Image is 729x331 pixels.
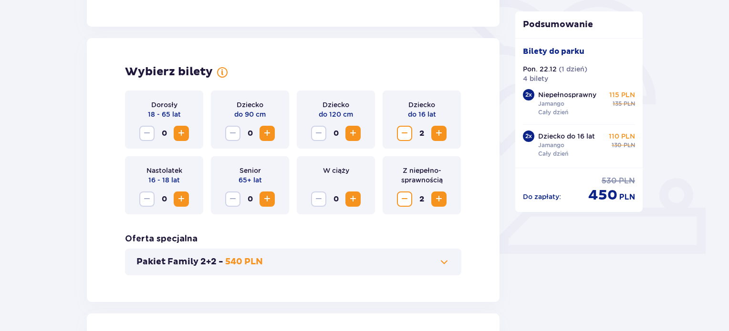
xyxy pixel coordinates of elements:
[237,100,263,110] p: Dziecko
[156,126,172,141] span: 0
[559,64,587,74] p: ( 1 dzień )
[240,166,261,175] p: Senior
[538,100,564,108] p: Jamango
[148,110,181,119] p: 18 - 65 lat
[136,256,223,268] p: Pakiet Family 2+2 -
[538,150,568,158] p: Cały dzień
[345,126,361,141] button: Increase
[431,126,447,141] button: Increase
[242,126,258,141] span: 0
[408,100,435,110] p: Dziecko
[523,192,561,201] p: Do zapłaty :
[225,126,240,141] button: Decrease
[619,192,635,202] p: PLN
[174,126,189,141] button: Increase
[397,191,412,207] button: Decrease
[624,100,635,108] p: PLN
[414,126,429,141] span: 2
[523,74,548,83] p: 4 bilety
[431,191,447,207] button: Increase
[602,176,617,186] p: 530
[613,100,622,108] p: 135
[523,89,534,100] div: 2 x
[538,90,596,100] p: Niepełnosprawny
[515,19,643,30] p: Podsumowanie
[311,126,326,141] button: Decrease
[328,191,344,207] span: 0
[609,131,635,141] p: 110 PLN
[225,191,240,207] button: Decrease
[619,176,635,186] p: PLN
[397,126,412,141] button: Decrease
[612,141,622,150] p: 130
[125,65,213,79] p: Wybierz bilety
[311,191,326,207] button: Decrease
[139,191,155,207] button: Decrease
[609,90,635,100] p: 115 PLN
[242,191,258,207] span: 0
[234,110,266,119] p: do 90 cm
[523,46,584,57] p: Bilety do parku
[148,175,180,185] p: 16 - 18 lat
[239,175,262,185] p: 65+ lat
[538,131,595,141] p: Dziecko do 16 lat
[323,100,349,110] p: Dziecko
[319,110,353,119] p: do 120 cm
[538,108,568,117] p: Cały dzień
[523,64,557,74] p: Pon. 22.12
[260,126,275,141] button: Increase
[139,126,155,141] button: Decrease
[156,191,172,207] span: 0
[345,191,361,207] button: Increase
[174,191,189,207] button: Increase
[125,233,198,245] p: Oferta specjalna
[328,126,344,141] span: 0
[390,166,453,185] p: Z niepełno­sprawnością
[260,191,275,207] button: Increase
[414,191,429,207] span: 2
[523,130,534,142] div: 2 x
[408,110,436,119] p: do 16 lat
[146,166,182,175] p: Nastolatek
[225,256,263,268] p: 540 PLN
[538,141,564,150] p: Jamango
[588,186,617,204] p: 450
[624,141,635,150] p: PLN
[136,256,450,268] button: Pakiet Family 2+2 -540 PLN
[323,166,349,175] p: W ciąży
[151,100,177,110] p: Dorosły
